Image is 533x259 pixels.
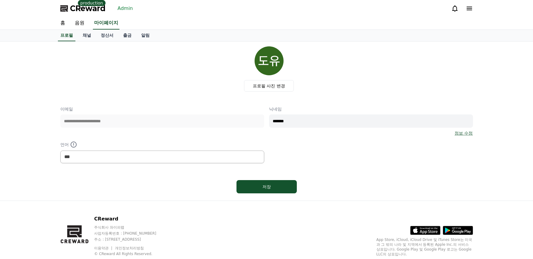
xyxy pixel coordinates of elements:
[96,30,118,41] a: 정산서
[376,237,473,257] p: App Store, iCloud, iCloud Drive 및 iTunes Store는 미국과 그 밖의 나라 및 지역에서 등록된 Apple Inc.의 서비스 상표입니다. Goo...
[115,4,135,13] a: Admin
[269,106,473,112] p: 닉네임
[244,80,294,92] label: 프로필 사진 변경
[58,30,75,41] a: 프로필
[70,17,89,30] a: 음원
[56,17,70,30] a: 홈
[60,141,264,148] p: 언어
[78,191,116,206] a: Settings
[94,246,113,250] a: 이용약관
[118,30,136,41] a: 출금
[236,180,297,193] button: 저장
[136,30,154,41] a: 알림
[94,231,200,236] p: 사업자등록번호 : [PHONE_NUMBER]
[60,4,106,13] a: CReward
[40,191,78,206] a: Messages
[94,225,200,230] p: 주식회사 와이피랩
[255,46,284,75] img: profile_image
[70,4,106,13] span: CReward
[94,237,200,242] p: 주소 : [STREET_ADDRESS]
[78,30,96,41] a: 채널
[50,200,68,205] span: Messages
[455,130,473,136] a: 정보 수정
[94,251,200,256] p: © CReward All Rights Reserved.
[93,17,119,30] a: 마이페이지
[249,184,285,190] div: 저장
[89,200,104,205] span: Settings
[60,106,264,112] p: 이메일
[15,200,26,205] span: Home
[94,215,200,223] p: CReward
[2,191,40,206] a: Home
[115,246,144,250] a: 개인정보처리방침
